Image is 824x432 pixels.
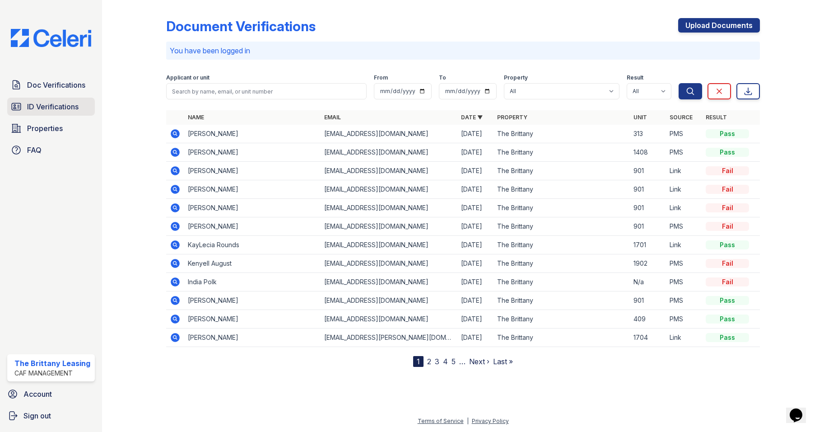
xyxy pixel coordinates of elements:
td: [EMAIL_ADDRESS][DOMAIN_NAME] [321,291,457,310]
a: Source [670,114,693,121]
div: Pass [706,240,749,249]
td: Link [666,236,702,254]
a: Account [4,385,98,403]
td: [EMAIL_ADDRESS][DOMAIN_NAME] [321,125,457,143]
td: [PERSON_NAME] [184,329,321,347]
td: Link [666,162,702,180]
td: 1408 [630,143,666,162]
td: The Brittany [493,162,630,180]
td: [PERSON_NAME] [184,125,321,143]
span: Properties [27,123,63,134]
td: Kenyell August [184,254,321,273]
td: The Brittany [493,217,630,236]
td: 1701 [630,236,666,254]
td: [DATE] [457,310,493,329]
td: [DATE] [457,254,493,273]
td: 901 [630,217,666,236]
td: [EMAIL_ADDRESS][DOMAIN_NAME] [321,180,457,199]
td: [DATE] [457,217,493,236]
div: Fail [706,277,749,286]
td: [DATE] [457,236,493,254]
div: Fail [706,185,749,194]
td: [EMAIL_ADDRESS][DOMAIN_NAME] [321,217,457,236]
div: Document Verifications [166,18,316,34]
label: From [374,74,388,81]
label: To [439,74,446,81]
div: CAF Management [14,369,90,378]
p: You have been logged in [170,45,757,56]
a: Sign out [4,407,98,425]
a: Terms of Service [418,418,464,424]
td: [EMAIL_ADDRESS][DOMAIN_NAME] [321,236,457,254]
td: [PERSON_NAME] [184,143,321,162]
td: The Brittany [493,329,630,347]
td: 901 [630,199,666,217]
td: [EMAIL_ADDRESS][DOMAIN_NAME] [321,310,457,329]
a: Properties [7,119,95,137]
a: Date ▼ [461,114,483,121]
td: [EMAIL_ADDRESS][PERSON_NAME][DOMAIN_NAME] [321,329,457,347]
td: The Brittany [493,143,630,162]
a: 5 [452,357,456,366]
td: PMS [666,273,702,291]
td: [DATE] [457,143,493,162]
div: Pass [706,129,749,138]
a: ID Verifications [7,98,95,116]
a: Upload Documents [678,18,760,33]
div: The Brittany Leasing [14,358,90,369]
a: Result [706,114,727,121]
span: ID Verifications [27,101,79,112]
div: 1 [413,356,424,367]
td: 313 [630,125,666,143]
span: Doc Verifications [27,80,85,90]
td: [EMAIL_ADDRESS][DOMAIN_NAME] [321,199,457,217]
td: [EMAIL_ADDRESS][DOMAIN_NAME] [321,273,457,291]
td: The Brittany [493,199,630,217]
a: Email [324,114,341,121]
td: The Brittany [493,273,630,291]
td: [PERSON_NAME] [184,217,321,236]
a: 4 [443,357,448,366]
td: [EMAIL_ADDRESS][DOMAIN_NAME] [321,254,457,273]
a: Property [497,114,527,121]
td: PMS [666,310,702,329]
td: [DATE] [457,329,493,347]
a: FAQ [7,141,95,159]
a: 2 [427,357,431,366]
td: India Polk [184,273,321,291]
td: [DATE] [457,199,493,217]
img: CE_Logo_Blue-a8612792a0a2168367f1c8372b55b34899dd931a85d93a1a3d3e32e68fde9ad4.png [4,29,98,47]
td: [PERSON_NAME] [184,162,321,180]
div: Pass [706,315,749,324]
td: Link [666,199,702,217]
td: Link [666,180,702,199]
td: 901 [630,162,666,180]
a: Privacy Policy [472,418,509,424]
td: PMS [666,217,702,236]
a: Last » [493,357,513,366]
input: Search by name, email, or unit number [166,83,367,99]
div: Fail [706,166,749,175]
td: PMS [666,125,702,143]
td: [DATE] [457,273,493,291]
td: [EMAIL_ADDRESS][DOMAIN_NAME] [321,162,457,180]
td: 901 [630,180,666,199]
div: Pass [706,333,749,342]
td: The Brittany [493,310,630,329]
div: Fail [706,222,749,231]
div: Pass [706,296,749,305]
td: 409 [630,310,666,329]
td: 901 [630,291,666,310]
td: [PERSON_NAME] [184,291,321,310]
label: Result [627,74,643,81]
td: PMS [666,143,702,162]
td: The Brittany [493,254,630,273]
span: Account [23,389,52,399]
div: Fail [706,259,749,268]
td: [PERSON_NAME] [184,199,321,217]
div: Fail [706,203,749,212]
a: Next › [469,357,489,366]
label: Property [504,74,528,81]
div: Pass [706,148,749,157]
